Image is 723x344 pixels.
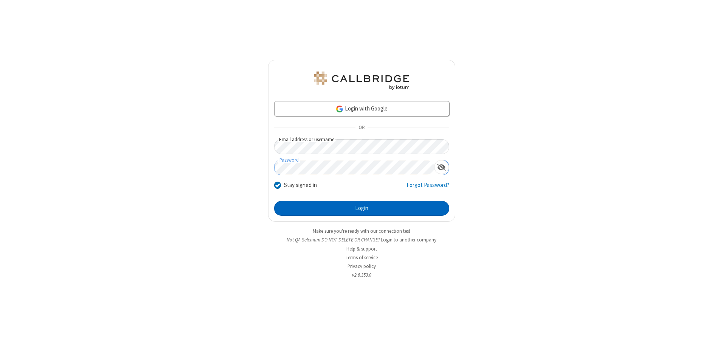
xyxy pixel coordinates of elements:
a: Login with Google [274,101,449,116]
a: Terms of service [346,254,378,261]
input: Email address or username [274,139,449,154]
a: Make sure you're ready with our connection test [313,228,410,234]
button: Login to another company [381,236,436,243]
li: Not QA Selenium DO NOT DELETE OR CHANGE? [268,236,455,243]
div: Show password [434,160,449,174]
img: QA Selenium DO NOT DELETE OR CHANGE [312,72,411,90]
button: Login [274,201,449,216]
iframe: Chat [704,324,717,339]
a: Help & support [346,246,377,252]
label: Stay signed in [284,181,317,190]
li: v2.6.353.0 [268,271,455,279]
a: Forgot Password? [406,181,449,195]
a: Privacy policy [348,263,376,269]
input: Password [275,160,434,175]
span: OR [355,123,368,133]
img: google-icon.png [335,105,344,113]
